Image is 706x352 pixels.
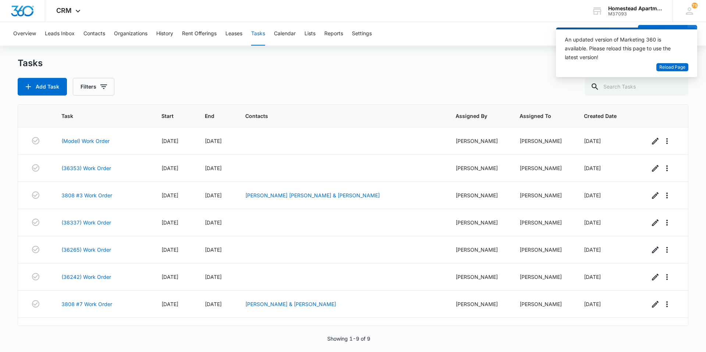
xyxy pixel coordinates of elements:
[251,22,265,46] button: Tasks
[161,301,178,307] span: [DATE]
[638,25,688,43] button: Add Contact
[352,22,372,46] button: Settings
[114,22,147,46] button: Organizations
[73,78,114,96] button: Filters
[584,165,601,171] span: [DATE]
[656,63,688,72] button: Reload Page
[456,219,502,226] div: [PERSON_NAME]
[584,301,601,307] span: [DATE]
[692,3,698,8] span: 75
[205,247,222,253] span: [DATE]
[161,247,178,253] span: [DATE]
[584,192,601,198] span: [DATE]
[520,246,566,254] div: [PERSON_NAME]
[161,192,178,198] span: [DATE]
[205,301,222,307] span: [DATE]
[520,112,556,120] span: Assigned To
[245,112,427,120] span: Contacts
[13,22,36,46] button: Overview
[456,137,502,145] div: [PERSON_NAME]
[205,165,222,171] span: [DATE]
[456,273,502,281] div: [PERSON_NAME]
[61,164,111,172] a: (36353) Work Order
[245,192,380,198] a: [PERSON_NAME] [PERSON_NAME] & [PERSON_NAME]
[56,7,72,14] span: CRM
[205,219,222,226] span: [DATE]
[584,219,601,226] span: [DATE]
[565,35,680,62] div: An updated version of Marketing 360 is available. Please reload this page to use the latest version!
[520,191,566,199] div: [PERSON_NAME]
[520,137,566,145] div: [PERSON_NAME]
[520,219,566,226] div: [PERSON_NAME]
[61,137,110,145] a: (Model) Work Order
[83,22,105,46] button: Contacts
[161,274,178,280] span: [DATE]
[608,11,662,17] div: account id
[304,22,315,46] button: Lists
[61,246,111,254] a: (36265) Work Order
[205,274,222,280] span: [DATE]
[18,58,43,69] h1: Tasks
[156,22,173,46] button: History
[161,112,176,120] span: Start
[18,78,67,96] button: Add Task
[659,64,685,71] span: Reload Page
[61,300,112,308] a: 3808 #7 Work Order
[245,301,336,307] a: [PERSON_NAME] & [PERSON_NAME]
[161,219,178,226] span: [DATE]
[520,273,566,281] div: [PERSON_NAME]
[456,112,492,120] span: Assigned By
[584,247,601,253] span: [DATE]
[456,246,502,254] div: [PERSON_NAME]
[584,274,601,280] span: [DATE]
[205,112,217,120] span: End
[608,6,662,11] div: account name
[182,22,217,46] button: Rent Offerings
[327,335,370,342] p: Showing 1-9 of 9
[205,138,222,144] span: [DATE]
[61,219,111,226] a: (38337) Work Order
[324,22,343,46] button: Reports
[61,112,133,120] span: Task
[585,78,688,96] input: Search Tasks
[584,138,601,144] span: [DATE]
[61,191,112,199] a: 3808 #3 Work Order
[520,300,566,308] div: [PERSON_NAME]
[456,191,502,199] div: [PERSON_NAME]
[161,165,178,171] span: [DATE]
[161,138,178,144] span: [DATE]
[456,300,502,308] div: [PERSON_NAME]
[456,164,502,172] div: [PERSON_NAME]
[520,164,566,172] div: [PERSON_NAME]
[692,3,698,8] div: notifications count
[205,192,222,198] span: [DATE]
[584,112,621,120] span: Created Date
[274,22,296,46] button: Calendar
[45,22,75,46] button: Leads Inbox
[61,273,111,281] a: (36242) Work Order
[225,22,242,46] button: Leases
